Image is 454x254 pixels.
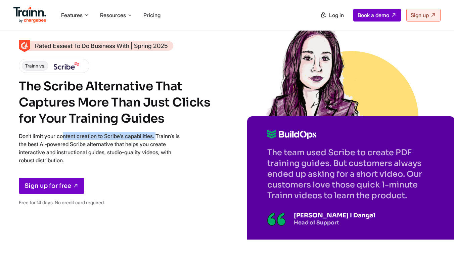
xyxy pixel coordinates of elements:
span: Log in [329,12,344,18]
iframe: Chat Widget [420,222,454,254]
p: Don't limit your content creation to Scribe's capabilities. Trainn’s is the best AI-powered Scrib... [19,132,180,164]
p: Free for 14 days. No credit card required. [19,199,180,207]
h1: The Scribe Alternative That Captures More Than Just Clicks for Your Training Guides [19,78,214,127]
p: The team used Scribe to create PDF training guides. But customers always ended up asking for a sh... [267,147,435,201]
a: Sign up [406,9,441,22]
span: Trainn vs. [22,61,48,71]
img: Illustration of a quotation mark [267,212,286,226]
span: Resources [100,11,126,19]
p: Head of Support [294,219,375,226]
p: [PERSON_NAME] I Dangal [294,212,375,219]
img: Trainn Logo [13,7,46,23]
a: Book a demo [353,9,401,22]
span: Sign up [411,12,429,18]
a: Log in [316,9,348,21]
a: Rated Easiest To Do Business With | Spring 2025 [19,41,173,51]
img: Buildops logo [267,130,317,139]
a: Sign up for free [19,178,84,194]
a: Pricing [143,12,161,18]
img: Sketch of Sabina Rana from Buildops | Scribe Alternative [266,21,363,118]
span: Book a demo [358,12,389,18]
img: Skilljar Alternative - Trainn | High Performer - Customer Education Category [19,40,30,52]
span: Features [61,11,83,19]
img: Scribe logo [54,62,79,70]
